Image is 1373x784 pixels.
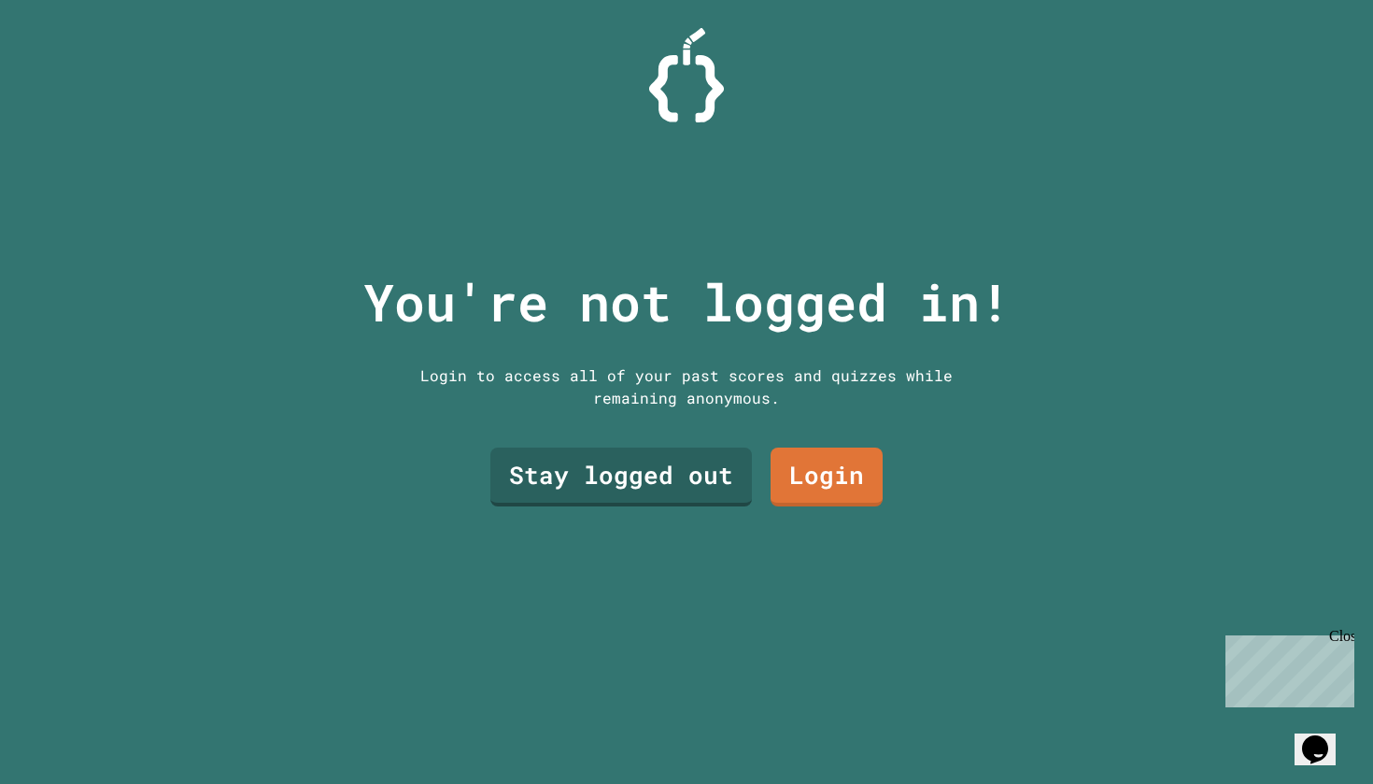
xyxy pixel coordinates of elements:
div: Chat with us now!Close [7,7,129,119]
img: Logo.svg [649,28,724,122]
a: Login [771,448,883,506]
a: Stay logged out [490,448,752,506]
iframe: chat widget [1218,628,1354,707]
p: You're not logged in! [363,264,1011,341]
iframe: chat widget [1295,709,1354,765]
div: Login to access all of your past scores and quizzes while remaining anonymous. [406,364,967,409]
